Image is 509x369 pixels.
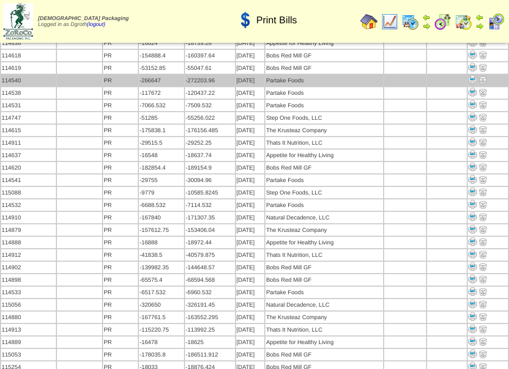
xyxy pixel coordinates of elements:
img: arrowright.gif [422,22,431,30]
td: PR [103,336,138,348]
td: Partake Foods [265,174,383,186]
td: 114618 [1,50,56,61]
td: -55047.61 [185,62,235,74]
td: -144648.57 [185,262,235,273]
td: PR [103,174,138,186]
td: PR [103,212,138,223]
td: 114532 [1,199,56,211]
td: 114879 [1,224,56,236]
td: Partake Foods [265,199,383,211]
img: Print [468,312,477,321]
td: [DATE] [236,150,265,161]
td: -16888 [139,237,184,248]
img: delete.gif [479,100,487,109]
img: delete.gif [479,287,487,296]
img: delete.gif [479,200,487,209]
td: PR [103,349,138,360]
img: delete.gif [479,237,487,246]
img: Print [468,287,477,296]
td: [DATE] [236,324,265,335]
td: Bobs Red Mill GF [265,62,383,74]
td: Appetite for Healthy Living [265,237,383,248]
img: Print [468,138,477,146]
img: Print [468,225,477,234]
img: Print [468,275,477,283]
img: Print [468,175,477,184]
span: Print Bills [256,15,297,26]
td: -7114.532 [185,199,235,211]
td: -55256.022 [185,112,235,124]
img: delete.gif [479,312,487,321]
td: Thats It Nutrition, LLC [265,249,383,261]
td: -51285 [139,112,184,124]
img: Print [468,300,477,308]
td: PR [103,262,138,273]
td: The Krusteaz Company [265,224,383,236]
img: arrowright.gif [475,22,484,30]
td: -167840 [139,212,184,223]
img: Print [468,50,477,59]
td: PR [103,187,138,198]
td: -6517.532 [139,287,184,298]
img: delete.gif [479,163,487,171]
td: PR [103,224,138,236]
img: delete.gif [479,300,487,308]
td: Partake Foods [265,100,383,111]
img: Print [468,349,477,358]
td: -139982.35 [139,262,184,273]
img: delete.gif [479,125,487,134]
td: The Krusteaz Company [265,312,383,323]
td: PR [103,112,138,124]
img: Print [468,113,477,121]
td: Partake Foods [265,87,383,99]
img: delete.gif [479,88,487,96]
td: [DATE] [236,137,265,148]
td: 114541 [1,174,56,186]
td: PR [103,62,138,74]
span: [DEMOGRAPHIC_DATA] Packaging [38,16,129,22]
img: delete.gif [479,63,487,72]
td: Appetite for Healthy Living [265,150,383,161]
img: delete.gif [479,250,487,258]
td: [DATE] [236,287,265,298]
td: [DATE] [236,212,265,223]
img: delete.gif [479,349,487,358]
td: Bobs Red Mill GF [265,349,383,360]
td: Step One Foods, LLC [265,187,383,198]
td: -68594.568 [185,274,235,286]
td: 114898 [1,274,56,286]
td: Thats It Nutrition, LLC [265,324,383,335]
td: -115220.75 [139,324,184,335]
td: [DATE] [236,336,265,348]
td: [DATE] [236,349,265,360]
td: 114747 [1,112,56,124]
td: -320650 [139,299,184,310]
td: 114533 [1,287,56,298]
td: PR [103,287,138,298]
td: [DATE] [236,224,265,236]
img: zoroco-logo-small.webp [3,3,33,40]
td: 114620 [1,162,56,173]
img: delete.gif [479,337,487,346]
td: PR [103,274,138,286]
td: 114637 [1,150,56,161]
td: 115088 [1,187,56,198]
td: -175838.1 [139,125,184,136]
td: -18625 [185,336,235,348]
td: [DATE] [236,299,265,310]
img: delete.gif [479,150,487,159]
td: -65575.4 [139,274,184,286]
td: -29515.5 [139,137,184,148]
td: PR [103,87,138,99]
td: -18972.44 [185,237,235,248]
td: -53152.85 [139,62,184,74]
td: 114911 [1,137,56,148]
img: delete.gif [479,138,487,146]
td: Partake Foods [265,75,383,86]
img: delete.gif [479,175,487,184]
td: 114902 [1,262,56,273]
td: -326191.45 [185,299,235,310]
td: -266647 [139,75,184,86]
img: delete.gif [479,262,487,271]
td: -16478 [139,336,184,348]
